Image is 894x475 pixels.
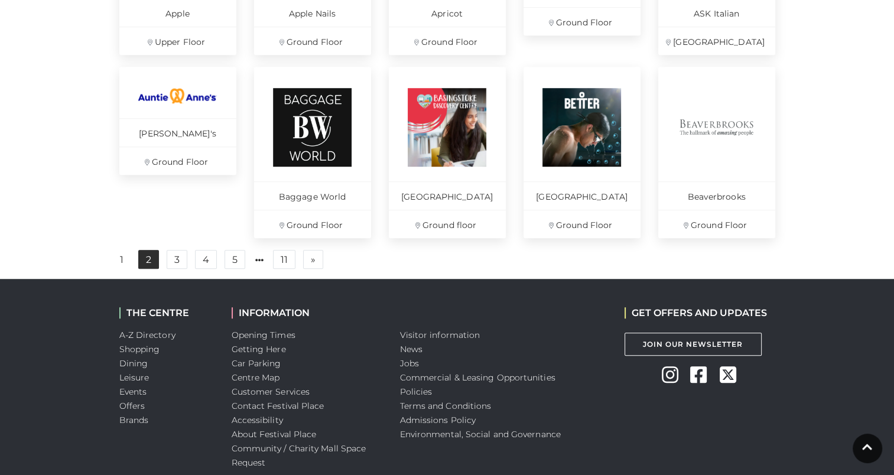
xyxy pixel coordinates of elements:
a: Admissions Policy [400,415,476,425]
a: Opening Times [232,330,295,340]
a: Accessibility [232,415,283,425]
p: Ground Floor [658,210,775,238]
a: 2 [138,250,159,269]
a: Beaverbrooks Ground Floor [658,67,775,238]
a: Visitor information [400,330,480,340]
a: Getting Here [232,344,286,354]
a: A-Z Directory [119,330,175,340]
p: Upper Floor [119,27,236,55]
a: [GEOGRAPHIC_DATA] Ground floor [389,67,506,238]
a: Join Our Newsletter [625,333,762,356]
h2: THE CENTRE [119,307,214,318]
a: Shopping [119,344,160,354]
a: 5 [225,250,245,269]
a: Offers [119,401,145,411]
a: Jobs [400,358,419,369]
p: Ground Floor [119,147,236,175]
p: Ground Floor [524,7,641,35]
a: 1 [113,250,131,269]
a: Brands [119,415,149,425]
a: Centre Map [232,372,280,383]
a: Customer Services [232,386,310,397]
p: [GEOGRAPHIC_DATA] [524,181,641,210]
span: » [311,255,316,263]
a: Contact Festival Place [232,401,324,411]
a: 3 [167,250,187,269]
p: Ground Floor [254,210,371,238]
p: Ground Floor [524,210,641,238]
a: 4 [195,250,217,269]
p: [GEOGRAPHIC_DATA] [389,181,506,210]
a: Leisure [119,372,149,383]
a: Dining [119,358,148,369]
a: Policies [400,386,433,397]
a: [PERSON_NAME]'s Ground Floor [119,67,236,175]
a: [GEOGRAPHIC_DATA] Ground Floor [524,67,641,238]
p: Ground Floor [389,27,506,55]
h2: INFORMATION [232,307,382,318]
a: 11 [273,250,295,269]
a: Commercial & Leasing Opportunities [400,372,555,383]
h2: GET OFFERS AND UPDATES [625,307,767,318]
p: [PERSON_NAME]'s [119,118,236,147]
a: Baggage World Ground Floor [254,67,371,238]
a: Events [119,386,147,397]
a: About Festival Place [232,429,317,440]
a: Terms and Conditions [400,401,492,411]
a: Environmental, Social and Governance [400,429,561,440]
p: Ground Floor [254,27,371,55]
p: Ground floor [389,210,506,238]
a: Community / Charity Mall Space Request [232,443,366,468]
a: Next [303,250,323,269]
p: [GEOGRAPHIC_DATA] [658,27,775,55]
a: News [400,344,422,354]
a: Car Parking [232,358,281,369]
p: Baggage World [254,181,371,210]
p: Beaverbrooks [658,181,775,210]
